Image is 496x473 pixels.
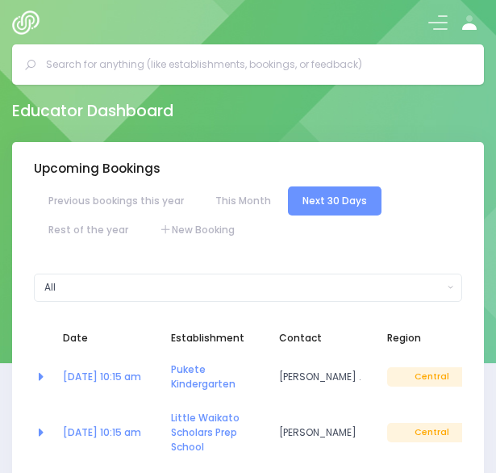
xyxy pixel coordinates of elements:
[279,425,368,440] span: [PERSON_NAME]
[34,186,198,216] a: Previous bookings this year
[34,274,462,303] button: All
[269,401,377,464] td: Sarah Telders
[288,186,381,216] a: Next 30 Days
[201,186,286,216] a: This Month
[387,423,476,442] span: Central
[46,52,463,77] input: Search for anything (like establishments, bookings, or feedback)
[387,367,476,387] span: Central
[145,216,249,245] a: New Booking
[171,411,240,454] a: Little Waikato Scholars Prep School
[34,216,143,245] a: Rest of the year
[53,401,161,464] td: <a href="https://app.stjis.org.nz/bookings/523832" class="font-weight-bold">15 Sep at 10:15 am</a>
[63,331,152,345] span: Date
[63,425,141,439] a: [DATE] 10:15 am
[63,370,141,383] a: [DATE] 10:15 am
[171,331,260,345] span: Establishment
[12,102,173,120] h2: Educator Dashboard
[53,353,161,401] td: <a href="https://app.stjis.org.nz/bookings/523833" class="font-weight-bold">08 Sep at 10:15 am</a>
[161,401,269,464] td: <a href="https://app.stjis.org.nz/establishments/201655" class="font-weight-bold">Little Waikato ...
[171,362,235,391] a: Pukete Kindergarten
[279,370,368,384] span: [PERSON_NAME] .
[161,353,269,401] td: <a href="https://app.stjis.org.nz/establishments/200331" class="font-weight-bold">Pukete Kinderga...
[377,401,476,464] td: Central
[269,353,377,401] td: Kylie .
[387,331,476,345] span: Region
[279,331,368,345] span: Contact
[12,10,47,35] img: Logo
[34,161,160,176] h3: Upcoming Bookings
[377,353,476,401] td: Central
[44,280,443,295] div: All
